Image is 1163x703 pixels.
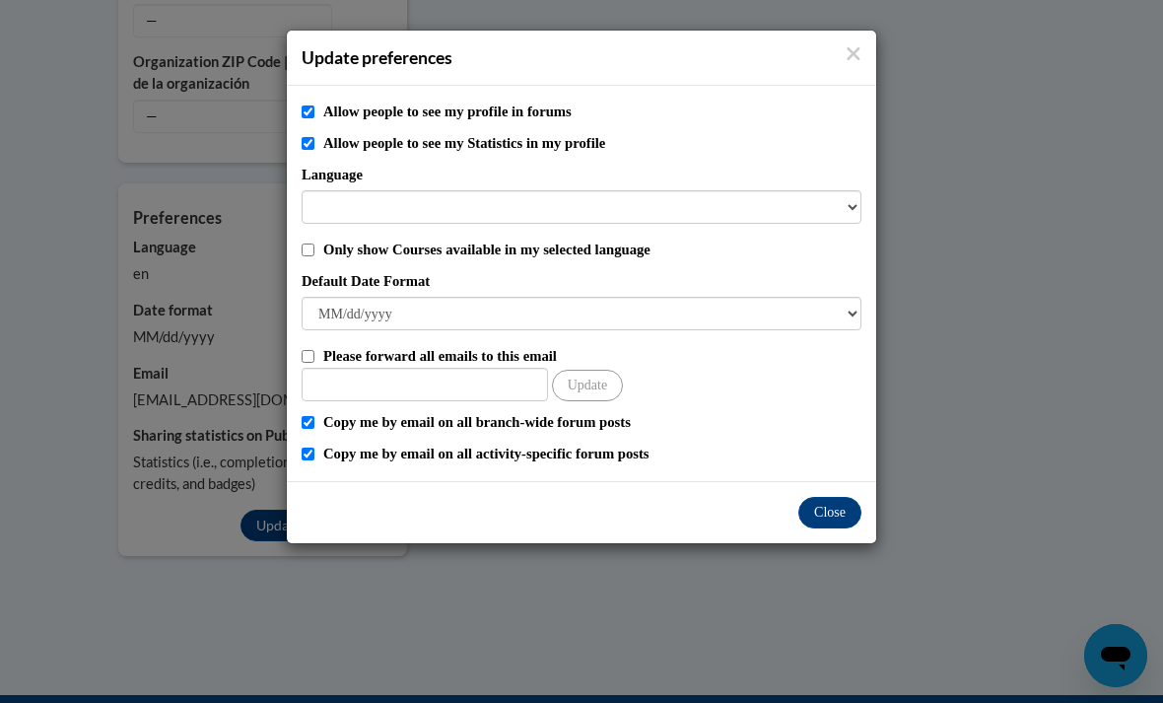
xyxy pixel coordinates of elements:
label: Please forward all emails to this email [323,345,861,367]
label: Default Date Format [302,270,861,292]
input: Other Email [302,368,548,401]
label: Copy me by email on all activity-specific forum posts [323,443,861,464]
label: Only show Courses available in my selected language [323,239,861,260]
label: Language [302,164,861,185]
label: Copy me by email on all branch-wide forum posts [323,411,861,433]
